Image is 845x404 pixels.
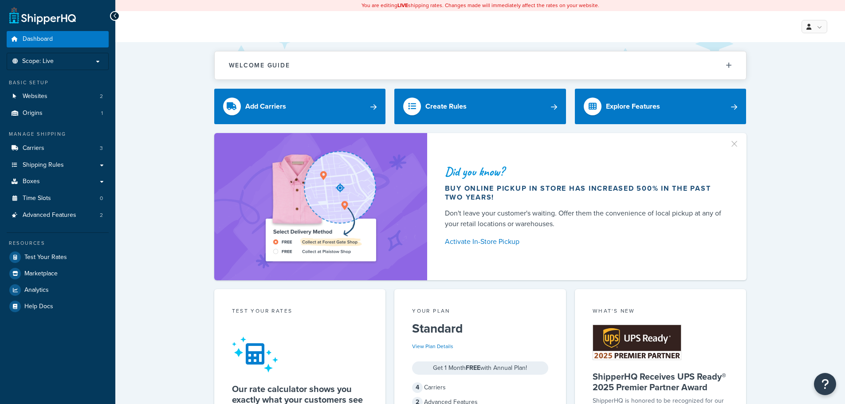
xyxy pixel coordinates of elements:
[245,100,286,113] div: Add Carriers
[606,100,660,113] div: Explore Features
[7,249,109,265] a: Test Your Rates
[100,145,103,152] span: 3
[593,307,729,317] div: What's New
[23,35,53,43] span: Dashboard
[425,100,467,113] div: Create Rules
[397,1,408,9] b: LIVE
[7,31,109,47] a: Dashboard
[24,270,58,278] span: Marketplace
[22,58,54,65] span: Scope: Live
[24,286,49,294] span: Analytics
[593,371,729,392] h5: ShipperHQ Receives UPS Ready® 2025 Premier Partner Award
[232,307,368,317] div: Test your rates
[7,282,109,298] a: Analytics
[7,79,109,86] div: Basic Setup
[100,212,103,219] span: 2
[7,298,109,314] a: Help Docs
[7,207,109,224] li: Advanced Features
[24,254,67,261] span: Test Your Rates
[7,190,109,207] a: Time Slots0
[214,89,386,124] a: Add Carriers
[412,322,548,336] h5: Standard
[229,62,290,69] h2: Welcome Guide
[445,165,725,178] div: Did you know?
[23,161,64,169] span: Shipping Rules
[445,235,725,248] a: Activate In-Store Pickup
[23,93,47,100] span: Websites
[445,208,725,229] div: Don't leave your customer's waiting. Offer them the convenience of local pickup at any of your re...
[7,239,109,247] div: Resources
[7,190,109,207] li: Time Slots
[23,110,43,117] span: Origins
[7,157,109,173] a: Shipping Rules
[575,89,747,124] a: Explore Features
[445,184,725,202] div: Buy online pickup in store has increased 500% in the past two years!
[240,146,401,267] img: ad-shirt-map-b0359fc47e01cab431d101c4b569394f6a03f54285957d908178d52f29eb9668.png
[100,93,103,100] span: 2
[7,173,109,190] a: Boxes
[23,195,51,202] span: Time Slots
[24,303,53,310] span: Help Docs
[7,105,109,122] li: Origins
[100,195,103,202] span: 0
[394,89,566,124] a: Create Rules
[412,342,453,350] a: View Plan Details
[7,266,109,282] a: Marketplace
[215,51,746,79] button: Welcome Guide
[7,130,109,138] div: Manage Shipping
[412,381,548,394] div: Carriers
[7,88,109,105] li: Websites
[7,140,109,157] a: Carriers3
[7,105,109,122] a: Origins1
[412,361,548,375] div: Get 1 Month with Annual Plan!
[23,212,76,219] span: Advanced Features
[101,110,103,117] span: 1
[466,363,480,373] strong: FREE
[23,178,40,185] span: Boxes
[23,145,44,152] span: Carriers
[412,307,548,317] div: Your Plan
[7,88,109,105] a: Websites2
[7,207,109,224] a: Advanced Features2
[7,140,109,157] li: Carriers
[814,373,836,395] button: Open Resource Center
[412,382,423,393] span: 4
